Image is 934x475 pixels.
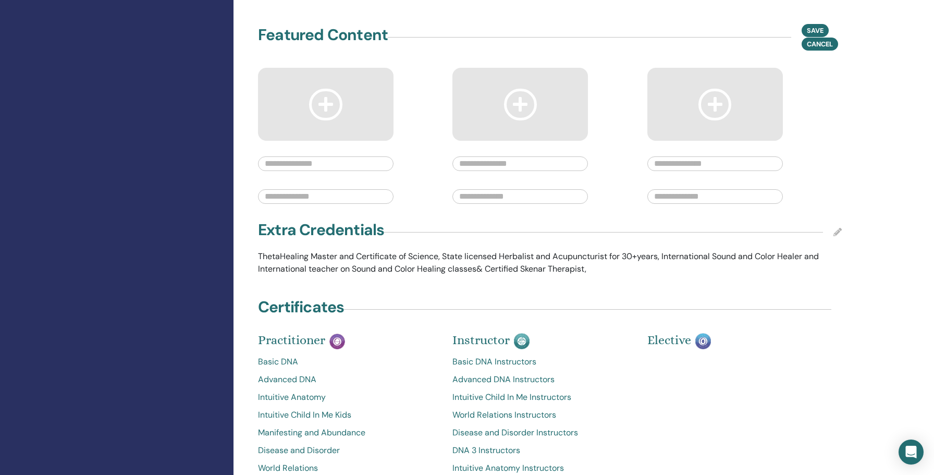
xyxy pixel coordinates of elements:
[452,409,631,421] a: World Relations Instructors
[258,26,388,44] h4: Featured Content
[258,333,325,347] span: Practitioner
[452,444,631,457] a: DNA 3 Instructors
[258,444,437,457] a: Disease and Disorder
[802,38,838,51] button: Cancel
[452,356,631,368] a: Basic DNA Instructors
[258,250,842,275] p: ThetaHealing Master and Certificate of Science, State licensed Herbalist and Acupuncturist for 30...
[647,333,691,347] span: Elective
[258,221,384,239] h4: Extra Credentials
[258,409,437,421] a: Intuitive Child In Me Kids
[452,333,510,347] span: Instructor
[807,40,833,48] span: Cancel
[452,373,631,386] a: Advanced DNA Instructors
[802,24,829,37] button: Save
[452,427,631,439] a: Disease and Disorder Instructors
[258,391,437,404] a: Intuitive Anatomy
[258,373,437,386] a: Advanced DNA
[258,356,437,368] a: Basic DNA
[452,462,631,474] a: Intuitive Anatomy Instructors
[807,26,824,35] span: Save
[258,462,437,474] a: World Relations
[258,427,437,439] a: Manifesting and Abundance
[899,440,924,465] div: Open Intercom Messenger
[258,298,344,316] h4: Certificates
[452,391,631,404] a: Intuitive Child In Me Instructors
